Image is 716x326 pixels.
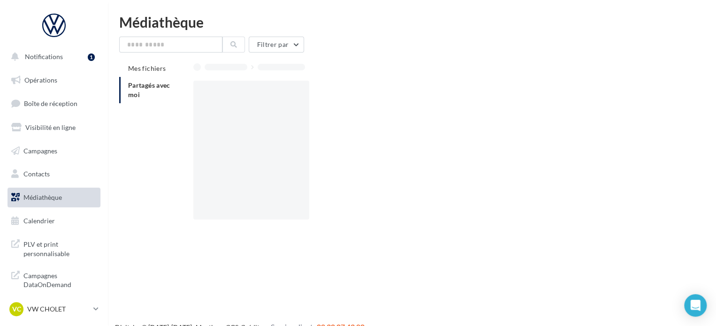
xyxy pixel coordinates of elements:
span: Opérations [24,76,57,84]
div: Open Intercom Messenger [684,294,707,317]
a: Médiathèque [6,188,102,207]
p: VW CHOLET [27,304,90,314]
button: Notifications 1 [6,47,99,67]
span: Visibilité en ligne [25,123,76,131]
span: Contacts [23,170,50,178]
a: Visibilité en ligne [6,118,102,137]
span: Calendrier [23,217,55,225]
a: Contacts [6,164,102,184]
button: Filtrer par [249,37,304,53]
span: Partagés avec moi [128,81,170,99]
a: Boîte de réception [6,93,102,114]
span: VC [12,304,21,314]
span: Campagnes [23,146,57,154]
a: Campagnes [6,141,102,161]
div: 1 [88,53,95,61]
a: Opérations [6,70,102,90]
span: Campagnes DataOnDemand [23,269,97,289]
a: Calendrier [6,211,102,231]
span: Boîte de réception [24,99,77,107]
a: PLV et print personnalisable [6,234,102,262]
div: Médiathèque [119,15,705,29]
span: Médiathèque [23,193,62,201]
a: VC VW CHOLET [8,300,100,318]
span: PLV et print personnalisable [23,238,97,258]
span: Mes fichiers [128,64,166,72]
a: Campagnes DataOnDemand [6,265,102,293]
span: Notifications [25,53,63,61]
